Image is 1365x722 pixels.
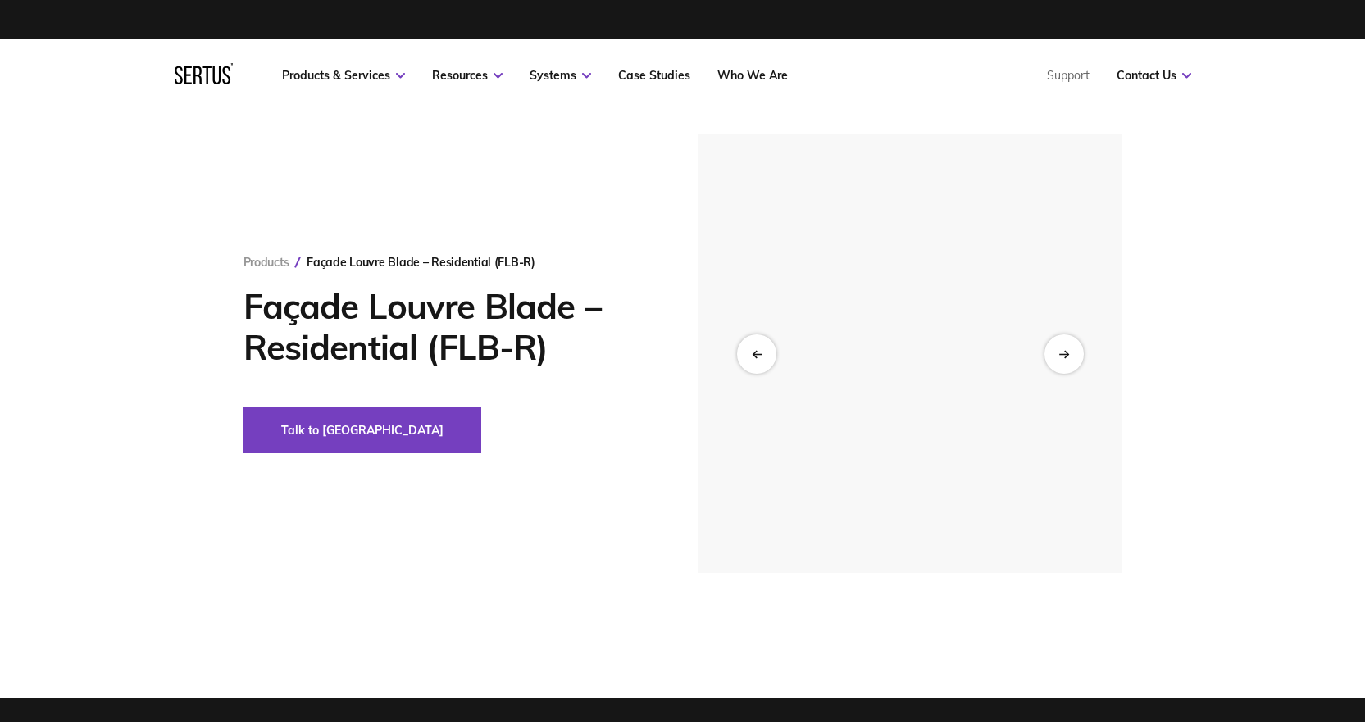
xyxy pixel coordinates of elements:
[717,68,788,83] a: Who We Are
[618,68,690,83] a: Case Studies
[282,68,405,83] a: Products & Services
[243,407,481,453] button: Talk to [GEOGRAPHIC_DATA]
[243,255,289,270] a: Products
[1047,68,1090,83] a: Support
[243,286,649,368] h1: Façade Louvre Blade – Residential (FLB-R)
[1117,68,1191,83] a: Contact Us
[530,68,591,83] a: Systems
[432,68,503,83] a: Resources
